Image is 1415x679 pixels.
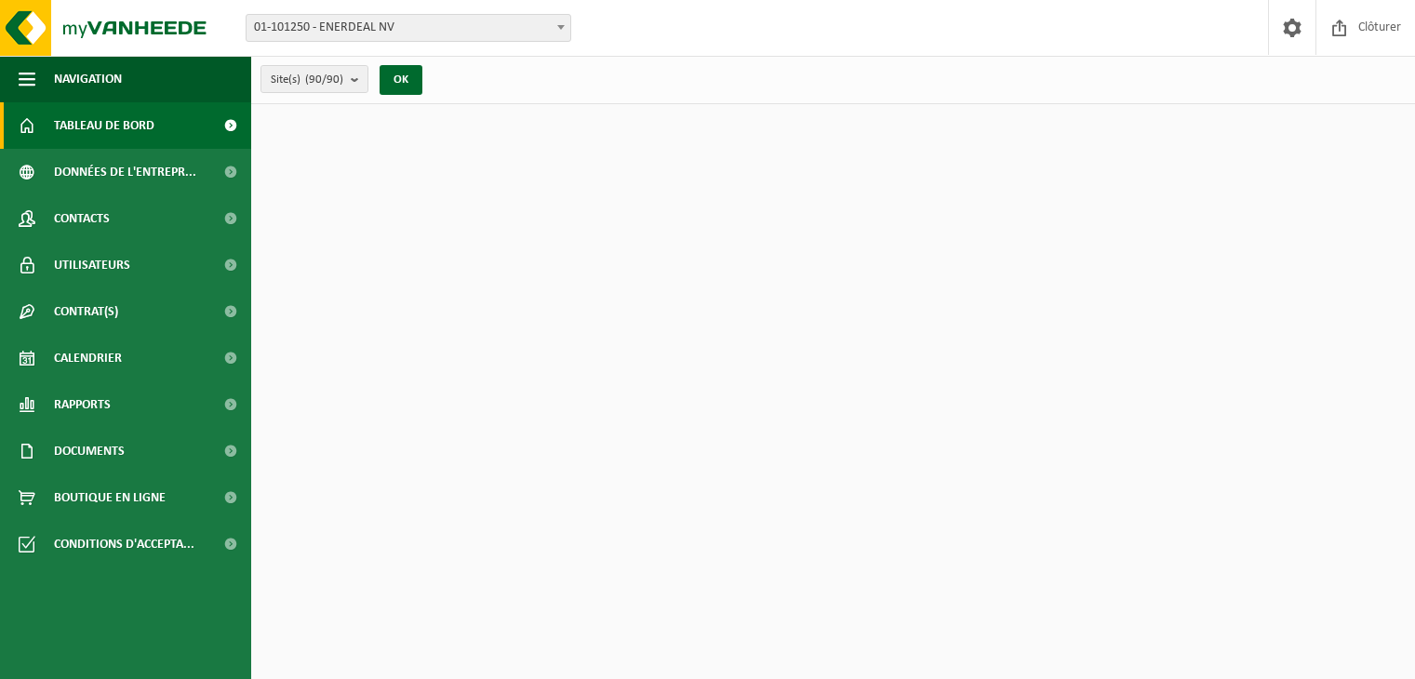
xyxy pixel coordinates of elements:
span: Conditions d'accepta... [54,521,194,567]
span: Tableau de bord [54,102,154,149]
span: Utilisateurs [54,242,130,288]
span: Boutique en ligne [54,474,166,521]
button: Site(s)(90/90) [260,65,368,93]
span: Rapports [54,381,111,428]
span: Données de l'entrepr... [54,149,196,195]
span: Calendrier [54,335,122,381]
count: (90/90) [305,73,343,86]
span: 01-101250 - ENERDEAL NV [246,14,571,42]
span: Contrat(s) [54,288,118,335]
span: Site(s) [271,66,343,94]
span: Contacts [54,195,110,242]
span: Navigation [54,56,122,102]
span: Documents [54,428,125,474]
button: OK [380,65,422,95]
span: 01-101250 - ENERDEAL NV [247,15,570,41]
